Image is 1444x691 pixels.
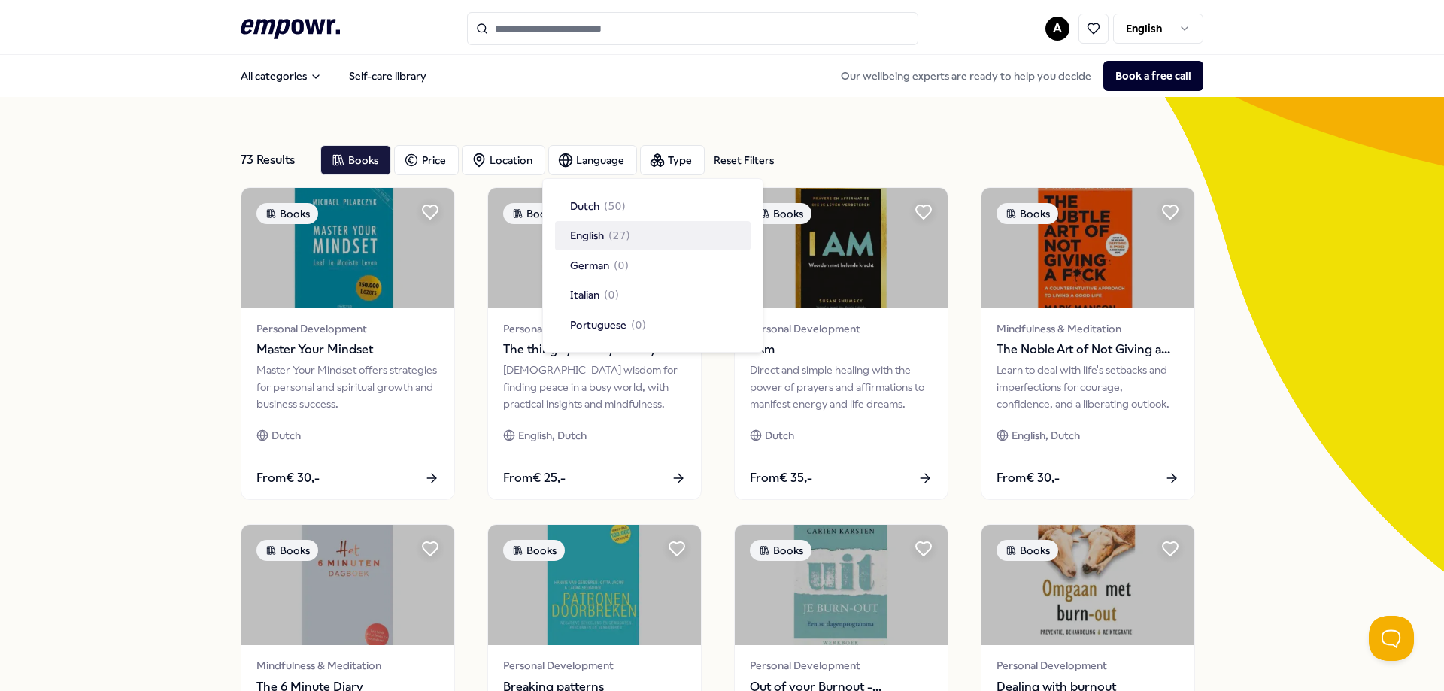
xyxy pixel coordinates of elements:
[256,320,439,337] span: Personal Development
[256,340,439,359] span: Master Your Mindset
[714,152,774,168] div: Reset Filters
[1045,17,1069,41] button: A
[997,540,1058,561] div: Books
[750,320,933,337] span: Personal Development
[750,362,933,412] div: Direct and simple healing with the power of prayers and affirmations to manifest energy and life ...
[735,188,948,308] img: package image
[570,227,604,244] span: English
[1369,616,1414,661] iframe: Help Scout Beacon - Open
[750,657,933,674] span: Personal Development
[256,468,320,488] span: From € 30,-
[997,320,1179,337] span: Mindfulness & Meditation
[997,657,1179,674] span: Personal Development
[981,187,1195,500] a: package imageBooksMindfulness & MeditationThe Noble Art of Not Giving a F*ckLearn to deal with li...
[337,61,438,91] a: Self-care library
[604,198,626,214] span: ( 50 )
[570,286,599,303] span: Italian
[503,340,686,359] span: The things you only see if you take your time
[555,191,751,340] div: Suggestions
[640,145,705,175] button: Type
[503,657,686,674] span: Personal Development
[487,187,702,500] a: package imageBooksPersonal DevelopmentThe things you only see if you take your time[DEMOGRAPHIC_D...
[503,320,686,337] span: Personal Development
[750,468,812,488] span: From € 35,-
[570,198,599,214] span: Dutch
[750,540,811,561] div: Books
[256,203,318,224] div: Books
[241,145,308,175] div: 73 Results
[503,468,566,488] span: From € 25,-
[320,145,391,175] button: Books
[570,257,609,274] span: German
[272,427,301,444] span: Dutch
[614,257,629,274] span: ( 0 )
[631,317,646,333] span: ( 0 )
[570,317,626,333] span: Portuguese
[503,540,565,561] div: Books
[997,468,1060,488] span: From € 30,-
[997,340,1179,359] span: The Noble Art of Not Giving a F*ck
[518,427,587,444] span: English, Dutch
[548,145,637,175] button: Language
[462,145,545,175] button: Location
[503,362,686,412] div: [DEMOGRAPHIC_DATA] wisdom for finding peace in a busy world, with practical insights and mindfuln...
[981,188,1194,308] img: package image
[765,427,794,444] span: Dutch
[1103,61,1203,91] button: Book a free call
[256,657,439,674] span: Mindfulness & Meditation
[1012,427,1080,444] span: English, Dutch
[997,203,1058,224] div: Books
[488,525,701,645] img: package image
[488,188,701,308] img: package image
[241,187,455,500] a: package imageBooksPersonal DevelopmentMaster Your MindsetMaster Your Mindset offers strategies fo...
[229,61,438,91] nav: Main
[394,145,459,175] button: Price
[256,540,318,561] div: Books
[604,286,619,303] span: ( 0 )
[735,525,948,645] img: package image
[241,525,454,645] img: package image
[829,61,1203,91] div: Our wellbeing experts are ready to help you decide
[997,362,1179,412] div: Learn to deal with life's setbacks and imperfections for courage, confidence, and a liberating ou...
[241,188,454,308] img: package image
[750,203,811,224] div: Books
[256,362,439,412] div: Master Your Mindset offers strategies for personal and spiritual growth and business success.
[467,12,918,45] input: Search for products, categories or subcategories
[503,203,565,224] div: Books
[608,227,630,244] span: ( 27 )
[229,61,334,91] button: All categories
[734,187,948,500] a: package imageBooksPersonal DevelopmentI AmDirect and simple healing with the power of prayers and...
[981,525,1194,645] img: package image
[750,340,933,359] span: I Am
